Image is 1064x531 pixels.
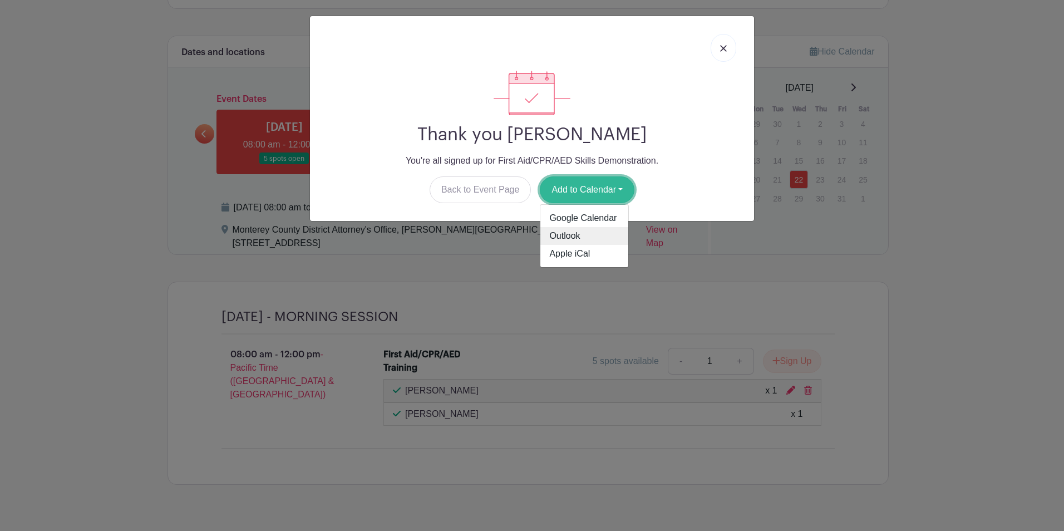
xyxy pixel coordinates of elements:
[319,154,745,168] p: You're all signed up for First Aid/CPR/AED Skills Demonstration.
[319,124,745,145] h2: Thank you [PERSON_NAME]
[540,209,628,227] a: Google Calendar
[540,176,634,203] button: Add to Calendar
[720,45,727,52] img: close_button-5f87c8562297e5c2d7936805f587ecaba9071eb48480494691a3f1689db116b3.svg
[494,71,570,115] img: signup_complete-c468d5dda3e2740ee63a24cb0ba0d3ce5d8a4ecd24259e683200fb1569d990c8.svg
[540,245,628,263] a: Apple iCal
[430,176,531,203] a: Back to Event Page
[540,227,628,245] a: Outlook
